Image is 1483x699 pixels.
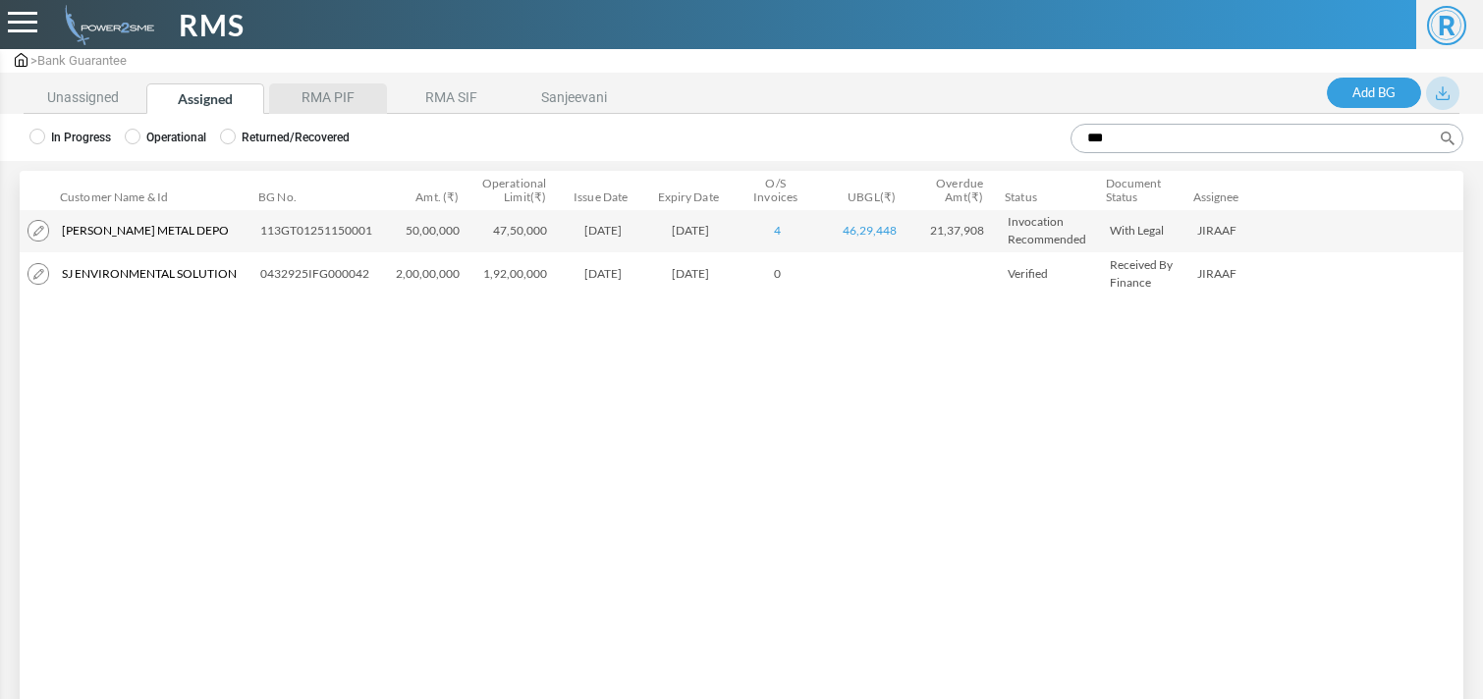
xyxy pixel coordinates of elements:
[515,83,632,114] li: Sanjeevani
[252,171,387,209] th: BG No.: activate to sort column ascending
[1102,209,1189,252] td: With Legal
[1064,124,1463,153] label: Search:
[62,222,229,240] span: [PERSON_NAME] Metal Depo
[563,209,650,252] td: [DATE]
[179,3,245,47] span: RMS
[269,83,387,114] li: RMA PIF
[1427,6,1466,45] span: R
[125,129,206,146] label: Operational
[27,220,49,242] img: modify.png
[1100,171,1187,209] th: Document Status: activate to sort column ascending
[475,209,563,252] td: 47,50,000
[650,252,738,296] td: [DATE]
[562,171,649,209] th: Issue Date: activate to sort column ascending
[387,171,474,209] th: Amt. (₹): activate to sort column ascending
[252,209,388,252] td: 113GT01251150001
[649,171,737,209] th: Expiry Date: activate to sort column ascending
[824,171,911,209] th: UBGL(₹): activate to sort column ascending
[20,171,54,209] th: &nbsp;: activate to sort column descending
[650,209,738,252] td: [DATE]
[37,53,127,68] span: Bank Guarantee
[563,252,650,296] td: [DATE]
[388,209,475,252] td: 50,00,000
[738,252,825,296] td: 0
[1071,124,1463,153] input: Search:
[15,53,27,67] img: admin
[475,252,563,296] td: 1,92,00,000
[252,252,388,296] td: 0432925IFG000042
[220,129,350,146] label: Returned/Recovered
[24,83,141,114] li: Unassigned
[737,171,824,209] th: O/S Invoices: activate to sort column ascending
[1000,252,1102,296] td: Verified
[774,223,781,238] a: 4
[57,5,154,45] img: admin
[1436,86,1450,100] img: download_blue.svg
[62,265,237,283] span: Sj Environmental Solution
[388,252,475,296] td: 2,00,00,000
[146,83,264,114] li: Assigned
[1327,78,1421,109] a: Add BG
[392,83,510,114] li: RMA SIF
[54,171,252,209] th: Customer Name &amp; Id: activate to sort column ascending
[999,171,1100,209] th: Status: activate to sort column ascending
[843,223,897,238] a: 46,29,448
[1000,209,1102,252] td: Invocation Recommended
[1102,252,1189,296] td: Received By Finance
[27,263,49,285] img: modify.png
[474,171,562,209] th: Operational Limit(₹): activate to sort column ascending
[912,209,1000,252] td: 21,37,908
[29,129,111,146] label: In Progress
[911,171,999,209] th: Overdue Amt(₹): activate to sort column ascending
